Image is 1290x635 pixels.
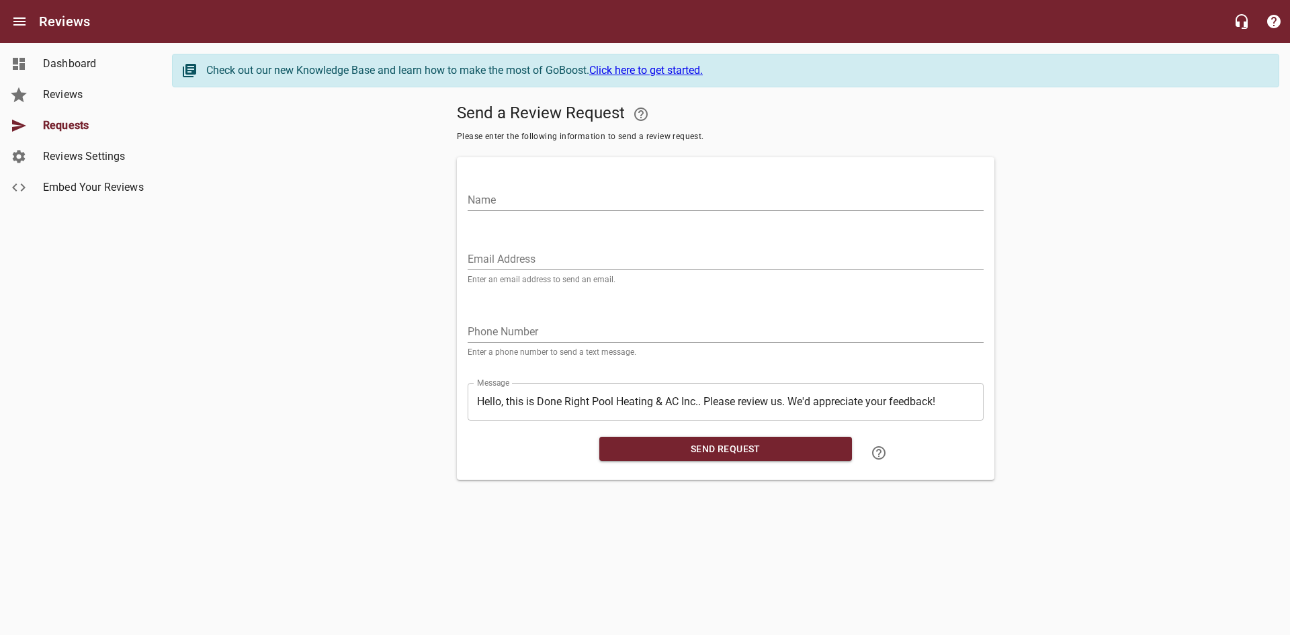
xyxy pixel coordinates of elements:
[863,437,895,469] a: Learn how to "Send a Review Request"
[3,5,36,38] button: Open drawer
[43,87,145,103] span: Reviews
[457,98,994,130] h5: Send a Review Request
[589,64,703,77] a: Click here to get started.
[43,118,145,134] span: Requests
[43,179,145,196] span: Embed Your Reviews
[39,11,90,32] h6: Reviews
[477,395,974,408] textarea: Hello, this is Done Right Pool Heating & AC Inc.. Please review us. We'd appreciate your feedback!
[206,62,1265,79] div: Check out our new Knowledge Base and learn how to make the most of GoBoost.
[43,56,145,72] span: Dashboard
[43,149,145,165] span: Reviews Settings
[1225,5,1258,38] button: Live Chat
[468,276,984,284] p: Enter an email address to send an email.
[625,98,657,130] a: Your Google or Facebook account must be connected to "Send a Review Request"
[468,348,984,356] p: Enter a phone number to send a text message.
[457,130,994,144] span: Please enter the following information to send a review request.
[599,437,852,462] button: Send Request
[1258,5,1290,38] button: Support Portal
[610,441,841,458] span: Send Request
